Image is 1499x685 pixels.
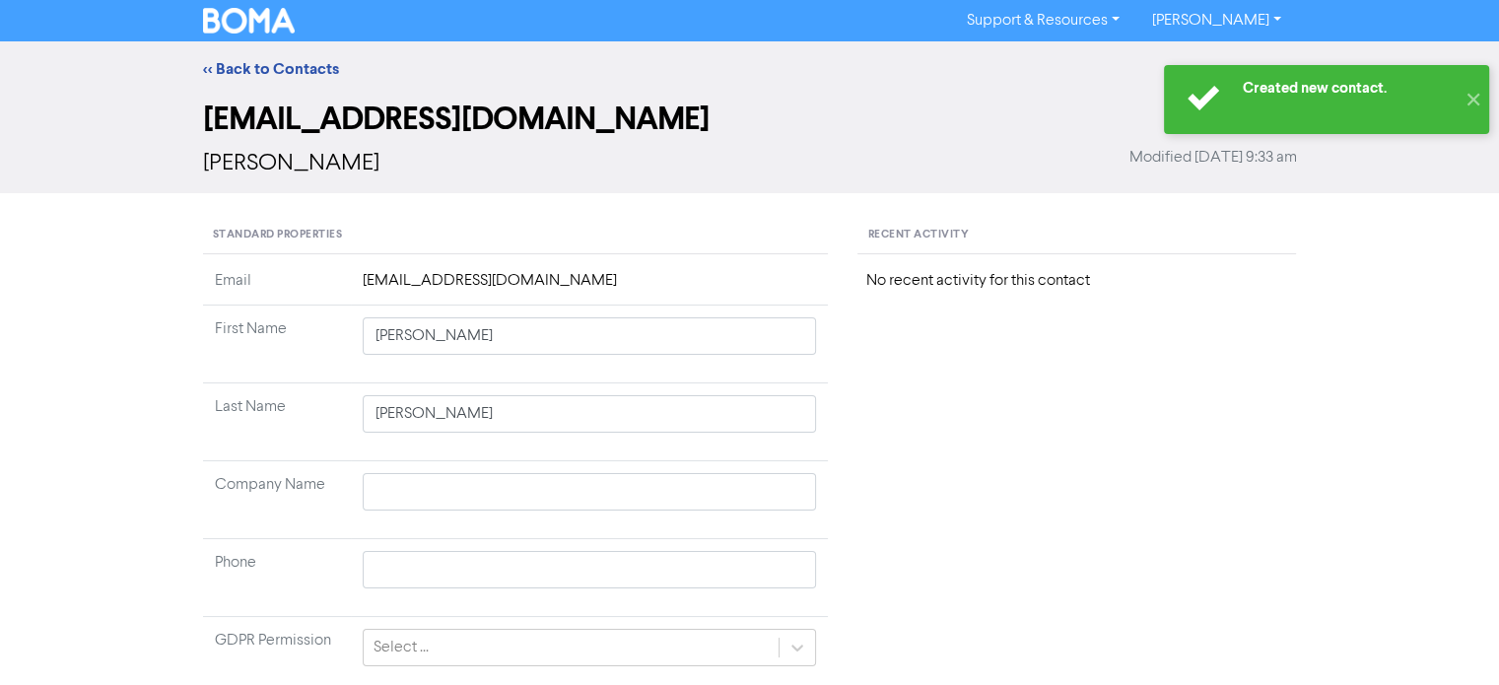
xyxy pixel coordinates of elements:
[203,101,1297,138] h2: [EMAIL_ADDRESS][DOMAIN_NAME]
[865,269,1288,293] div: No recent activity for this contact
[951,5,1135,36] a: Support & Resources
[203,152,379,175] span: [PERSON_NAME]
[1135,5,1296,36] a: [PERSON_NAME]
[203,217,829,254] div: Standard Properties
[1400,590,1499,685] iframe: Chat Widget
[203,269,351,306] td: Email
[203,8,296,34] img: BOMA Logo
[203,306,351,383] td: First Name
[1129,146,1297,170] span: Modified [DATE] 9:33 am
[351,269,829,306] td: [EMAIL_ADDRESS][DOMAIN_NAME]
[203,461,351,539] td: Company Name
[203,59,339,79] a: << Back to Contacts
[374,636,429,659] div: Select ...
[857,217,1296,254] div: Recent Activity
[203,539,351,617] td: Phone
[203,383,351,461] td: Last Name
[1243,78,1455,99] div: Created new contact.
